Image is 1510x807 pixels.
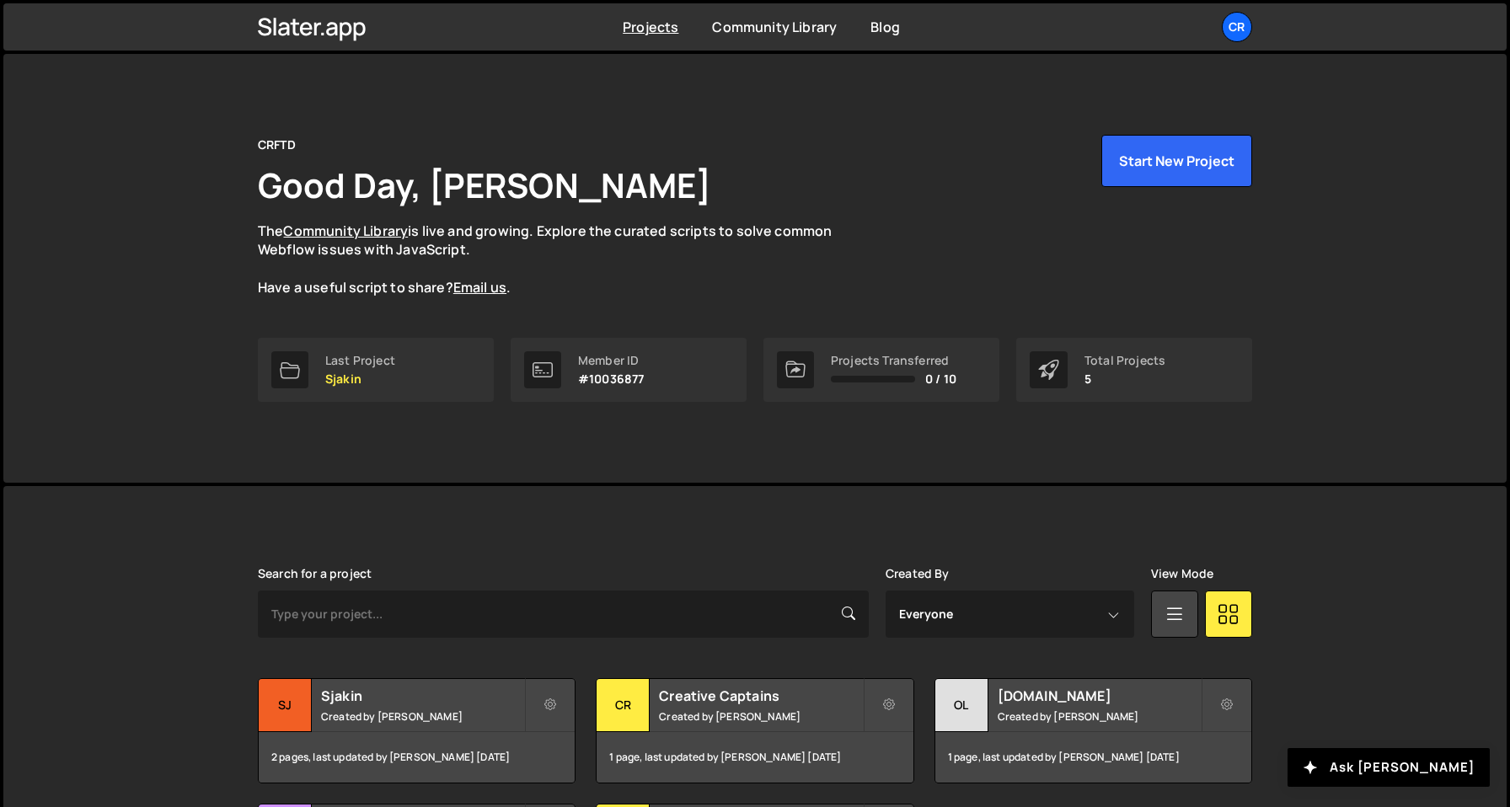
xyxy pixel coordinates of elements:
a: Projects [623,18,678,36]
div: Projects Transferred [831,354,956,367]
span: 0 / 10 [925,372,956,386]
small: Created by [PERSON_NAME] [998,709,1201,724]
a: Sj Sjakin Created by [PERSON_NAME] 2 pages, last updated by [PERSON_NAME] [DATE] [258,678,576,783]
h2: [DOMAIN_NAME] [998,687,1201,705]
div: 2 pages, last updated by [PERSON_NAME] [DATE] [259,732,575,783]
label: Search for a project [258,567,372,580]
div: Last Project [325,354,395,367]
a: Email us [453,278,506,297]
div: Cr [597,679,650,732]
p: The is live and growing. Explore the curated scripts to solve common Webflow issues with JavaScri... [258,222,865,297]
div: 1 page, last updated by [PERSON_NAME] [DATE] [935,732,1251,783]
a: Cr Creative Captains Created by [PERSON_NAME] 1 page, last updated by [PERSON_NAME] [DATE] [596,678,913,783]
div: Total Projects [1084,354,1165,367]
a: Blog [870,18,900,36]
a: Community Library [283,222,408,240]
p: 5 [1084,372,1165,386]
button: Ask [PERSON_NAME] [1288,748,1490,787]
small: Created by [PERSON_NAME] [321,709,524,724]
div: CRFTD [258,135,296,155]
button: Start New Project [1101,135,1252,187]
a: CR [1222,12,1252,42]
label: View Mode [1151,567,1213,580]
div: 1 page, last updated by [PERSON_NAME] [DATE] [597,732,913,783]
small: Created by [PERSON_NAME] [659,709,862,724]
h2: Creative Captains [659,687,862,705]
label: Created By [886,567,950,580]
p: #10036877 [578,372,644,386]
div: Member ID [578,354,644,367]
a: ol [DOMAIN_NAME] Created by [PERSON_NAME] 1 page, last updated by [PERSON_NAME] [DATE] [934,678,1252,783]
div: ol [935,679,988,732]
a: Community Library [712,18,837,36]
p: Sjakin [325,372,395,386]
div: Sj [259,679,312,732]
h2: Sjakin [321,687,524,705]
input: Type your project... [258,591,869,638]
a: Last Project Sjakin [258,338,494,402]
h1: Good Day, [PERSON_NAME] [258,162,711,208]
